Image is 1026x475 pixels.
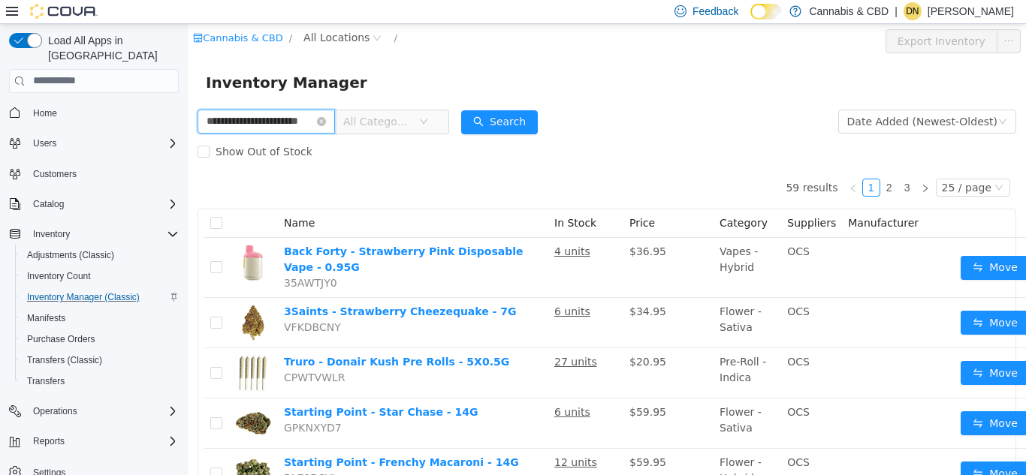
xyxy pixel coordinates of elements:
img: Cova [30,4,98,19]
span: Inventory Manager (Classic) [27,291,140,303]
span: CPWTVWLR [96,347,158,359]
i: icon: down [810,93,819,104]
span: Users [27,134,179,152]
u: 27 units [367,332,409,344]
a: Adjustments (Classic) [21,246,120,264]
p: Cannabis & CBD [809,2,889,20]
span: Inventory [27,225,179,243]
u: 6 units [367,281,403,293]
a: Inventory Count [21,267,97,285]
p: [PERSON_NAME] [928,2,1014,20]
span: Adjustments (Classic) [27,249,114,261]
td: Pre-Roll - Indica [526,324,593,374]
span: Operations [33,405,77,417]
a: 3Saints - Strawberry Cheezequake - 7G [96,281,329,293]
div: 25 / page [754,155,804,172]
button: Manifests [15,308,185,329]
span: RLE8BGYL [96,448,149,460]
span: 35AWTJY0 [96,253,149,265]
span: Purchase Orders [21,330,179,348]
span: $59.95 [442,382,478,394]
span: Catalog [33,198,64,210]
u: 6 units [367,382,403,394]
li: 2 [693,155,711,173]
button: Customers [3,163,185,185]
button: Home [3,102,185,124]
a: Truro - Donair Kush Pre Rolls - 5X0.5G [96,332,321,344]
button: Catalog [3,194,185,215]
i: icon: right [733,160,742,169]
span: Customers [27,164,179,183]
span: VFKDBCNY [96,297,153,309]
i: icon: shop [5,9,15,19]
button: Reports [3,431,185,452]
button: Inventory Count [15,266,185,287]
button: icon: swapMove [773,337,842,361]
button: Transfers [15,371,185,392]
a: Back Forty - Strawberry Pink Disposable Vape - 0.95G [96,221,336,249]
span: Catalog [27,195,179,213]
span: Manifests [27,312,65,324]
button: Adjustments (Classic) [15,245,185,266]
img: Starting Point - Star Chase - 14G hero shot [47,380,84,418]
li: Previous Page [656,155,674,173]
a: Home [27,104,63,122]
span: Home [33,107,57,119]
a: Transfers (Classic) [21,351,108,369]
button: Purchase Orders [15,329,185,350]
button: Inventory Manager (Classic) [15,287,185,308]
span: Operations [27,402,179,420]
span: $59.95 [442,432,478,444]
span: Inventory Manager [18,47,189,71]
span: $36.95 [442,221,478,233]
span: $20.95 [442,332,478,344]
i: icon: down [231,93,240,104]
img: Starting Point - Frenchy Macaroni - 14G hero shot [47,431,84,468]
span: Suppliers [599,193,648,205]
input: Dark Mode [750,4,782,20]
a: 1 [675,155,692,172]
span: DN [906,2,919,20]
span: Transfers (Classic) [21,351,179,369]
button: Inventory [27,225,76,243]
button: Reports [27,432,71,450]
a: Transfers [21,372,71,390]
button: Catalog [27,195,70,213]
li: 3 [711,155,729,173]
button: Operations [27,402,83,420]
button: Export Inventory [698,5,810,29]
div: Danny Nesrallah [904,2,922,20]
span: Inventory Count [21,267,179,285]
span: Inventory [33,228,70,240]
button: icon: searchSearch [273,86,350,110]
button: icon: swapMove [773,232,842,256]
li: 1 [674,155,693,173]
span: / [101,8,104,20]
span: Manufacturer [660,193,731,205]
span: OCS [599,221,622,233]
span: Category [532,193,580,205]
span: GPKNXYD7 [96,398,154,410]
button: icon: ellipsis [809,5,833,29]
a: Purchase Orders [21,330,101,348]
li: 59 results [598,155,650,173]
span: Reports [27,432,179,450]
a: icon: shopCannabis & CBD [5,8,95,20]
button: icon: swapMove [773,437,842,461]
span: Inventory Count [27,270,91,282]
a: 2 [693,155,710,172]
span: In Stock [367,193,409,205]
span: Transfers [27,375,65,387]
span: Inventory Manager (Classic) [21,288,179,306]
button: Operations [3,401,185,422]
span: / [206,8,209,20]
a: Starting Point - Star Chase - 14G [96,382,290,394]
span: Show Out of Stock [22,122,131,134]
i: icon: close-circle [129,93,138,102]
td: Flower - Sativa [526,374,593,425]
span: Adjustments (Classic) [21,246,179,264]
u: 4 units [367,221,403,233]
span: OCS [599,432,622,444]
button: icon: swapMove [773,387,842,411]
td: Vapes - Hybrid [526,214,593,274]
